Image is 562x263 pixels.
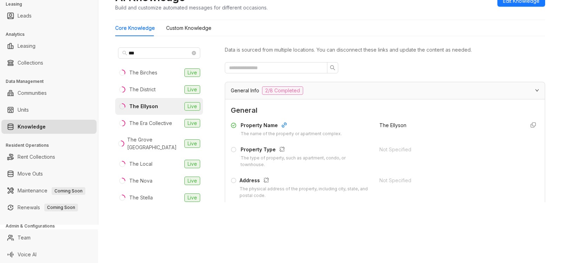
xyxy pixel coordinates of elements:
li: Leads [1,9,97,23]
span: Live [184,102,200,111]
li: Leasing [1,39,97,53]
span: expanded [535,88,539,92]
h3: Data Management [6,78,98,85]
div: The Grove [GEOGRAPHIC_DATA] [127,136,182,151]
a: Team [18,231,31,245]
div: The Era Collective [129,119,172,127]
h3: Resident Operations [6,142,98,149]
div: Build and customize automated messages for different occasions. [115,4,268,11]
a: Knowledge [18,120,46,134]
div: Property Name [241,121,342,131]
div: The physical address of the property, including city, state, and postal code. [240,186,371,199]
div: The Birches [129,69,157,77]
li: Collections [1,56,97,70]
h3: Admin & Configurations [6,223,98,229]
div: Custom Knowledge [166,24,211,32]
a: Move Outs [18,167,43,181]
a: Leasing [18,39,35,53]
div: The Stella [129,194,153,202]
span: General Info [231,87,259,94]
li: Voice AI [1,248,97,262]
a: Communities [18,86,47,100]
span: Live [184,119,200,127]
li: Rent Collections [1,150,97,164]
span: close-circle [192,51,196,55]
span: Coming Soon [52,187,85,195]
a: Leads [18,9,32,23]
div: Address [240,177,371,186]
div: Core Knowledge [115,24,155,32]
a: RenewalsComing Soon [18,200,78,215]
li: Team [1,231,97,245]
div: The name of the property or apartment complex. [241,131,342,137]
span: Live [184,177,200,185]
div: Property Type [241,146,371,155]
div: The type of property, such as apartment, condo, or townhouse. [241,155,371,168]
div: General Info2/8 Completed [225,82,545,99]
span: The Ellyson [379,122,406,128]
span: General [231,105,539,116]
li: Communities [1,86,97,100]
h3: Analytics [6,31,98,38]
a: Units [18,103,29,117]
div: The District [129,86,156,93]
div: The Nova [129,177,152,185]
div: The Local [129,160,152,168]
div: Not Specified [379,177,519,184]
div: The Ellyson [129,103,158,110]
div: Data is sourced from multiple locations. You can disconnect these links and update the content as... [225,46,545,54]
span: Live [184,68,200,77]
span: Coming Soon [44,204,78,211]
li: Units [1,103,97,117]
a: Voice AI [18,248,37,262]
span: Live [184,139,200,148]
h3: Leasing [6,1,98,7]
a: Rent Collections [18,150,55,164]
a: Collections [18,56,43,70]
li: Knowledge [1,120,97,134]
span: Live [184,193,200,202]
li: Move Outs [1,167,97,181]
span: Live [184,85,200,94]
span: 2/8 Completed [262,86,303,95]
li: Maintenance [1,184,97,198]
span: search [122,51,127,55]
span: Live [184,160,200,168]
li: Renewals [1,200,97,215]
span: search [330,65,335,71]
div: Not Specified [379,146,519,153]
